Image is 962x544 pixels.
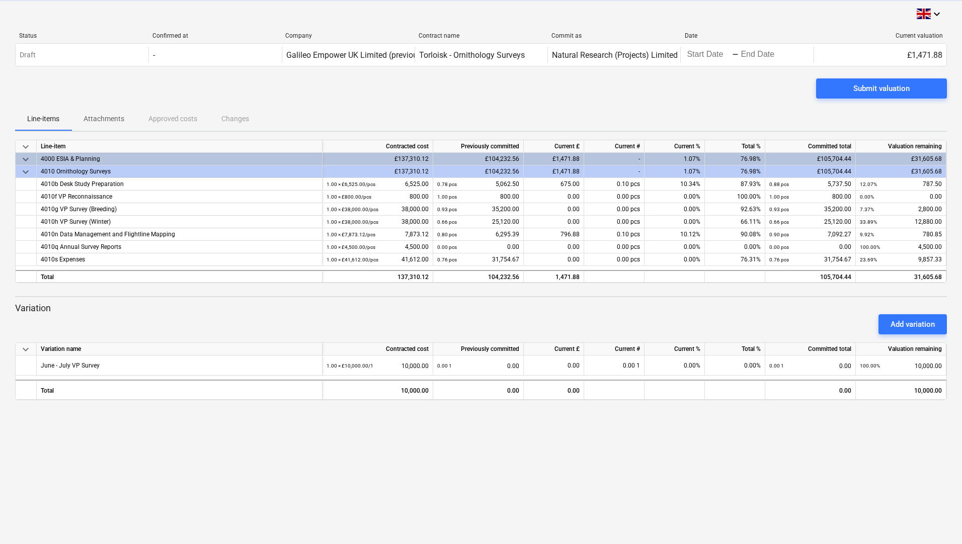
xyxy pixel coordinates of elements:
div: 4,500.00 [327,241,429,253]
div: 1,471.88 [524,270,584,283]
small: 33.89% [860,219,877,225]
div: Company [285,32,411,39]
div: 0.10 pcs [584,228,645,241]
div: 5,062.50 [437,178,519,191]
div: 0.00 [769,355,851,376]
div: £31,605.68 [856,153,946,165]
small: 0.90 pcs [769,232,789,237]
div: 31,754.67 [769,253,851,266]
div: Status [19,32,144,39]
span: keyboard_arrow_down [20,166,32,178]
div: 1.07% [645,153,705,165]
div: 0.00% [645,355,705,376]
span: keyboard_arrow_down [20,153,32,165]
small: 7.37% [860,207,874,212]
small: 1.00 × £7,873.12 / pcs [327,232,375,237]
div: 10,000.00 [327,355,429,376]
div: Commit as [551,32,677,39]
div: Add variation [891,318,935,331]
div: Submit valuation [853,82,910,95]
div: Natural Research (Projects) Limited [552,50,678,60]
div: 0.00 [860,191,942,203]
div: - [153,50,155,60]
small: 1.00 pcs [437,194,457,200]
div: Current £ [524,343,584,355]
div: £1,471.88 [524,153,584,165]
div: 7,092.27 [769,228,851,241]
div: Previously committed [433,140,524,153]
div: Current % [645,343,705,355]
div: 0.00 pcs [584,241,645,253]
div: Current £ [524,140,584,153]
small: 0.00% [860,194,874,200]
div: - [584,153,645,165]
button: Submit valuation [816,78,947,99]
div: 0.00 pcs [584,216,645,228]
small: 0.93 pcs [769,207,789,212]
div: Committed total [765,343,856,355]
div: 0.00% [645,216,705,228]
div: 31,754.67 [437,253,519,266]
div: 0.00 [437,241,519,253]
div: 0.00 pcs [584,191,645,203]
span: keyboard_arrow_down [20,343,32,355]
div: £137,310.12 [323,153,433,165]
div: 0.00 [524,253,584,266]
input: End Date [739,48,786,62]
div: - [732,52,739,58]
div: 10.34% [645,178,705,191]
div: 41,612.00 [327,253,429,266]
div: 31,605.68 [860,271,942,284]
div: 4010n Data Management and Flightline Mapping [41,228,318,241]
small: 1.00 × £6,525.00 / pcs [327,182,375,187]
div: 100.00% [705,191,765,203]
div: 0.00% [645,253,705,266]
div: 0.00 [524,241,584,253]
div: 137,310.12 [327,271,429,284]
div: 6,525.00 [327,178,429,191]
p: Line-items [27,114,59,124]
button: Add variation [878,314,947,334]
div: 10,000.00 [856,380,946,400]
div: 38,000.00 [327,203,429,216]
small: 1.00 × £800.00 / pcs [327,194,371,200]
small: 9.92% [860,232,874,237]
div: £137,310.12 [323,165,433,178]
p: Variation [15,302,947,314]
i: keyboard_arrow_down [931,8,943,20]
div: 4010s Expenses [41,253,318,266]
div: 76.98% [705,165,765,178]
small: 1.00 pcs [769,194,789,200]
div: 35,200.00 [437,203,519,216]
div: Line-item [37,140,323,153]
div: 675.00 [524,178,584,191]
p: Draft [20,50,36,60]
small: 0.93 pcs [437,207,457,212]
div: 0.00 [524,380,584,400]
div: June - July VP Survey [41,355,100,375]
div: 0.00 [765,380,856,400]
div: 90.08% [705,228,765,241]
small: 0.00 1 [769,363,784,369]
div: Date [685,32,810,39]
div: 0.00 1 [584,355,645,376]
div: 76.98% [705,153,765,165]
div: 0.00 [528,355,580,376]
div: £104,232.56 [433,165,524,178]
div: 0.00% [645,241,705,253]
div: Current # [584,343,645,355]
div: 10,000.00 [860,355,942,376]
small: 1.00 × £38,000.00 / pcs [327,219,378,225]
div: 4000 ESIA & Planning [41,153,318,165]
small: 1.00 × £4,500.00 / pcs [327,244,375,250]
div: Torloisk - Ornithology Surveys [419,50,525,60]
div: £1,471.88 [524,165,584,178]
div: 0.00 [433,380,524,400]
div: Valuation remaining [856,140,946,153]
div: 0.00 pcs [584,253,645,266]
div: Total [37,270,323,283]
div: 10,000.00 [323,380,433,400]
div: Valuation remaining [856,343,946,355]
div: 6,295.39 [437,228,519,241]
div: 5,737.50 [769,178,851,191]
